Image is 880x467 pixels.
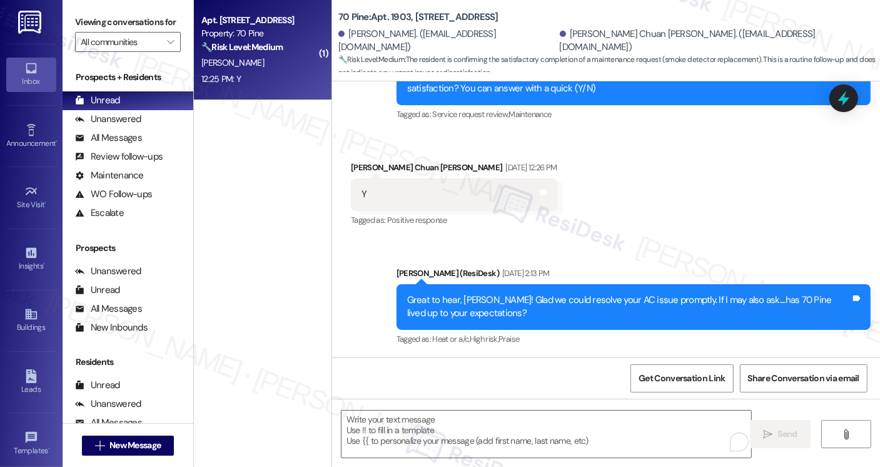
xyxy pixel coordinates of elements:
span: Maintenance [509,109,552,120]
i:  [95,441,104,451]
span: Heat or a/c , [432,334,469,344]
button: New Message [82,436,174,456]
div: Tagged as: [397,105,871,123]
div: [PERSON_NAME] Chuan [PERSON_NAME] [351,161,557,178]
textarea: To enrich screen reader interactions, please activate Accessibility in Grammarly extension settings [341,411,751,458]
div: Y [362,188,367,201]
div: Unread [75,379,120,392]
span: Get Conversation Link [639,372,725,385]
span: • [48,444,50,453]
div: Residents [63,356,193,369]
input: All communities [81,32,161,52]
a: Inbox [6,58,56,91]
i:  [842,429,851,439]
div: Unread [75,284,120,297]
div: [PERSON_NAME] (ResiDesk) [397,267,871,284]
button: Get Conversation Link [630,364,733,393]
div: Prospects + Residents [63,71,193,84]
div: Unread [75,94,120,107]
div: Unanswered [75,265,141,278]
i:  [763,429,772,439]
div: All Messages [75,302,142,316]
span: Service request review , [432,109,508,120]
a: Leads [6,366,56,399]
label: Viewing conversations for [75,13,181,32]
div: [DATE] 2:13 PM [499,267,550,280]
div: [PERSON_NAME] Chuan [PERSON_NAME]. ([EMAIL_ADDRESS][DOMAIN_NAME]) [560,28,871,54]
div: All Messages [75,131,142,145]
div: Review follow-ups [75,150,163,163]
div: Unanswered [75,398,141,411]
span: • [43,260,45,269]
span: Share Conversation via email [748,372,859,385]
div: 12:25 PM: Y [201,73,241,85]
strong: 🔧 Risk Level: Medium [338,54,405,64]
div: Tagged as: [351,211,557,229]
img: ResiDesk Logo [18,11,44,34]
div: Great to hear, [PERSON_NAME]! Glad we could resolve your AC issue promptly. If I may also ask....... [407,294,851,321]
div: All Messages [75,416,142,429]
div: Unanswered [75,113,141,126]
b: 70 Pine: Apt. 1903, [STREET_ADDRESS] [338,11,498,24]
a: Insights • [6,242,56,276]
a: Buildings [6,304,56,337]
span: : The resident is confirming the satisfactory completion of a maintenance request (smoke detector... [338,53,880,80]
a: Site Visit • [6,181,56,215]
div: Escalate [75,207,124,220]
div: Apt. [STREET_ADDRESS] [201,14,317,27]
span: Send [778,428,797,441]
div: [DATE] 12:26 PM [503,161,557,174]
a: Templates • [6,427,56,461]
div: Tagged as: [397,330,871,348]
strong: 🔧 Risk Level: Medium [201,41,283,53]
span: Positive response [387,215,447,225]
span: New Message [109,439,161,452]
div: WO Follow-ups [75,188,152,201]
span: • [45,198,47,207]
button: Share Conversation via email [740,364,867,393]
div: New Inbounds [75,321,148,334]
i:  [167,37,174,47]
span: Praise [498,334,519,344]
span: [PERSON_NAME] [201,57,264,68]
span: • [56,137,58,146]
span: High risk , [470,334,499,344]
button: Send [750,420,811,448]
div: Maintenance [75,169,144,182]
div: [PERSON_NAME]. ([EMAIL_ADDRESS][DOMAIN_NAME]) [338,28,557,54]
div: Prospects [63,242,193,255]
div: Property: 70 Pine [201,27,317,40]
